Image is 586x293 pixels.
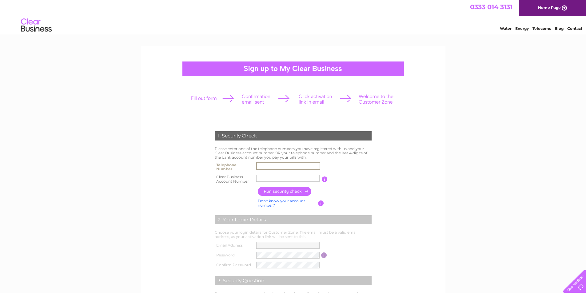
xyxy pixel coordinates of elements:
[515,26,529,31] a: Energy
[213,240,255,250] th: Email Address
[213,250,255,260] th: Password
[215,131,372,141] div: 1. Security Check
[318,200,324,206] input: Information
[500,26,512,31] a: Water
[213,161,255,173] th: Telephone Number
[470,3,512,11] a: 0333 014 3131
[321,252,327,258] input: Information
[215,276,372,285] div: 3. Security Question
[555,26,564,31] a: Blog
[148,3,439,30] div: Clear Business is a trading name of Verastar Limited (registered in [GEOGRAPHIC_DATA] No. 3667643...
[532,26,551,31] a: Telecoms
[213,173,255,185] th: Clear Business Account Number
[21,16,52,35] img: logo.png
[213,260,255,270] th: Confirm Password
[258,199,305,208] a: Don't know your account number?
[215,215,372,224] div: 2. Your Login Details
[322,176,328,182] input: Information
[213,145,373,161] td: Please enter one of the telephone numbers you have registered with us and your Clear Business acc...
[567,26,582,31] a: Contact
[213,229,373,240] td: Choose your login details for Customer Zone. The email must be a valid email address, as your act...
